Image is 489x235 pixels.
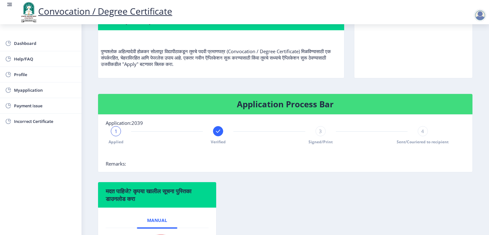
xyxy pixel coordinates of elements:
[147,218,167,223] span: Manual
[14,117,76,125] span: Incorrect Certificate
[319,128,322,134] span: 3
[421,128,424,134] span: 4
[109,139,124,145] span: Applied
[106,99,465,109] h4: Application Process Bar
[14,102,76,110] span: Payment issue
[14,71,76,78] span: Profile
[106,187,209,203] h6: मदत पाहिजे? कृपया खालील सूचना पुस्तिका डाउनलोड करा
[106,160,126,167] span: Remarks:
[14,86,76,94] span: Myapplication
[397,139,449,145] span: Sent/Couriered to recipient
[106,5,337,25] h4: Welcome to Convocation / Degree Certificate! पदवी प्रमाणपत्रात आपले स्वागत आहे!
[19,1,38,23] img: logo
[19,5,172,17] a: Convocation / Degree Certificate
[14,55,76,63] span: Help/FAQ
[115,128,117,134] span: 1
[308,139,333,145] span: Signed/Print
[137,213,177,228] a: Manual
[14,39,76,47] span: Dashboard
[211,139,226,145] span: Verified
[106,120,143,126] span: Application:2039
[101,35,341,67] p: पुण्यश्लोक अहिल्यादेवी होळकर सोलापूर विद्यापीठाकडून तुमचे पदवी प्रमाणपत्र (Convocation / Degree C...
